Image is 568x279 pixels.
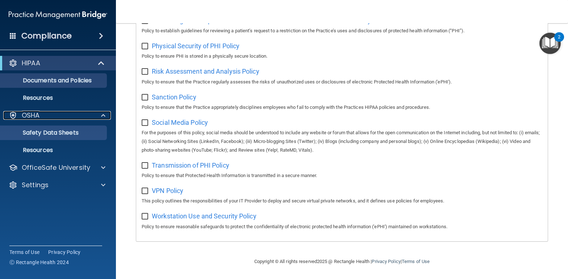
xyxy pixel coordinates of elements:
[9,249,39,256] a: Terms of Use
[152,67,259,75] span: Risk Assessment and Analysis Policy
[142,103,542,112] p: Policy to ensure that the Practice appropriately disciplines employees who fail to comply with th...
[442,227,559,257] iframe: Drift Widget Chat Controller
[152,93,196,101] span: Sanction Policy
[402,259,430,264] a: Terms of Use
[142,222,542,231] p: Policy to ensure reasonable safeguards to protect the confidentiality of electronic protected hea...
[22,181,49,189] p: Settings
[142,197,542,205] p: This policy outlines the responsibilities of your IT Provider to deploy and secure virtual privat...
[5,77,104,84] p: Documents and Policies
[5,147,104,154] p: Resources
[210,250,474,273] div: Copyright © All rights reserved 2025 @ Rectangle Health | |
[142,52,542,61] p: Policy to ensure PHI is stored in a physically secure location.
[48,249,81,256] a: Privacy Policy
[152,119,208,126] span: Social Media Policy
[5,94,104,102] p: Resources
[558,37,560,46] div: 2
[539,33,561,54] button: Open Resource Center, 2 new notifications
[21,31,72,41] h4: Compliance
[142,171,542,180] p: Policy to ensure that Protected Health Information is transmitted in a secure manner.
[9,59,105,67] a: HIPAA
[142,26,542,35] p: Policy to establish guidelines for reviewing a patient’s request to a restriction on the Practice...
[152,17,371,24] span: Patient Right to Request a Restriction on Uses and Disclosures of PHI Policy
[152,187,183,194] span: VPN Policy
[9,181,105,189] a: Settings
[22,59,40,67] p: HIPAA
[152,212,256,220] span: Workstation Use and Security Policy
[142,128,542,155] p: For the purposes of this policy, social media should be understood to include any website or foru...
[372,259,400,264] a: Privacy Policy
[9,163,105,172] a: OfficeSafe University
[22,163,90,172] p: OfficeSafe University
[9,259,69,266] span: Ⓒ Rectangle Health 2024
[22,111,40,120] p: OSHA
[152,161,229,169] span: Transmission of PHI Policy
[152,42,239,50] span: Physical Security of PHI Policy
[9,8,107,22] img: PMB logo
[142,78,542,86] p: Policy to ensure that the Practice regularly assesses the risks of unauthorized uses or disclosur...
[9,111,105,120] a: OSHA
[5,129,104,136] p: Safety Data Sheets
